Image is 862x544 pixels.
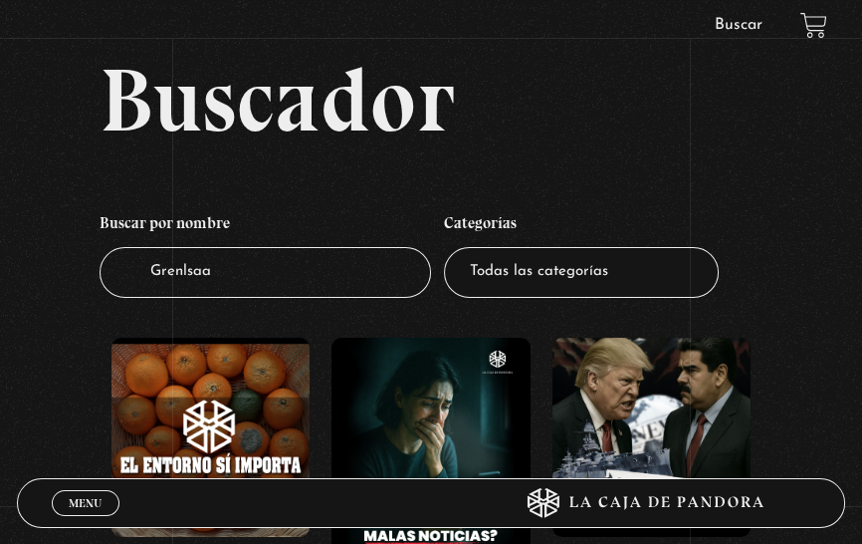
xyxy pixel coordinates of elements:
[100,55,844,144] h2: Buscador
[69,497,102,509] span: Menu
[100,204,431,248] h4: Buscar por nombre
[800,12,827,39] a: View your shopping cart
[444,204,719,248] h4: Categorías
[63,513,109,527] span: Cerrar
[715,17,762,33] a: Buscar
